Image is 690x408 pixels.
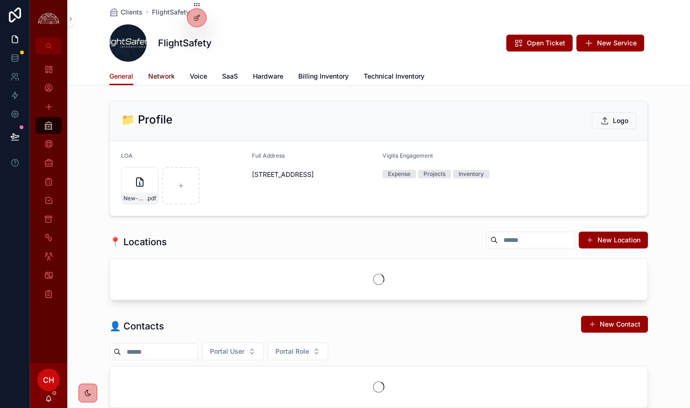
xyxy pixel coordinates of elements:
[364,68,424,87] a: Technical Inventory
[222,68,238,87] a: SaaS
[506,35,573,51] button: Open Ticket
[109,320,164,333] h1: 👤 Contacts
[253,68,283,87] a: Hardware
[253,72,283,81] span: Hardware
[146,195,156,202] span: .pdf
[109,235,167,248] h1: 📍 Locations
[576,35,644,51] button: New Service
[202,342,264,360] button: Select Button
[579,232,648,248] button: New Location
[109,68,133,86] a: General
[30,54,67,314] div: scrollable content
[459,170,484,178] div: Inventory
[109,72,133,81] span: General
[364,72,424,81] span: Technical Inventory
[252,152,285,159] span: Full Address
[424,170,446,178] div: Projects
[597,38,637,48] span: New Service
[581,316,648,333] button: New Contact
[267,342,328,360] button: Select Button
[210,347,244,356] span: Portal User
[298,72,349,81] span: Billing Inventory
[190,72,207,81] span: Voice
[275,347,309,356] span: Portal Role
[527,38,565,48] span: Open Ticket
[121,112,172,127] h2: 📁 Profile
[152,7,190,17] a: FlightSafety
[148,68,175,87] a: Network
[252,170,375,179] span: [STREET_ADDRESS]
[148,72,175,81] span: Network
[121,152,133,159] span: LOA
[43,374,54,386] span: CH
[123,195,146,202] span: New-Socium-LOA
[109,7,143,17] a: Clients
[158,36,212,50] h1: FlightSafety
[190,68,207,87] a: Voice
[592,112,636,129] button: Logo
[613,116,628,125] span: Logo
[36,12,62,26] img: App logo
[222,72,238,81] span: SaaS
[382,152,433,159] span: Vigilis Engagement
[298,68,349,87] a: Billing Inventory
[121,7,143,17] span: Clients
[388,170,410,178] div: Expense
